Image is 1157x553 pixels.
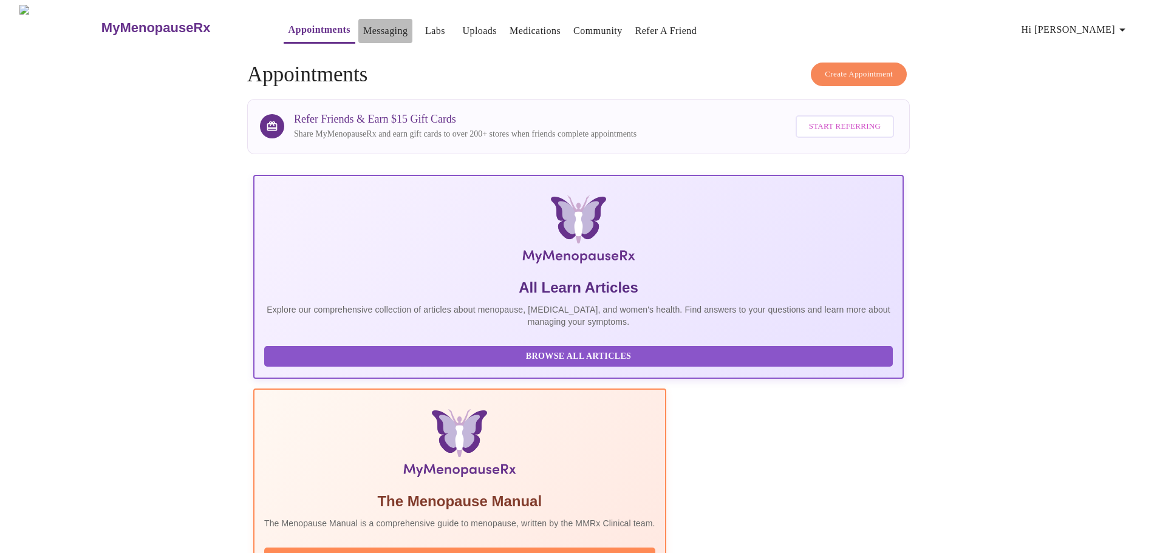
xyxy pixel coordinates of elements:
[100,7,259,49] a: MyMenopauseRx
[462,22,497,39] a: Uploads
[264,304,893,328] p: Explore our comprehensive collection of articles about menopause, [MEDICAL_DATA], and women's hea...
[264,517,655,529] p: The Menopause Manual is a comprehensive guide to menopause, written by the MMRx Clinical team.
[568,19,627,43] button: Community
[809,120,881,134] span: Start Referring
[264,346,893,367] button: Browse All Articles
[510,22,561,39] a: Medications
[264,350,896,361] a: Browse All Articles
[573,22,623,39] a: Community
[362,195,795,268] img: MyMenopauseRx Logo
[825,67,893,81] span: Create Appointment
[363,22,408,39] a: Messaging
[811,63,907,86] button: Create Appointment
[264,492,655,511] h5: The Menopause Manual
[284,18,355,44] button: Appointments
[264,278,893,297] h5: All Learn Articles
[19,5,100,50] img: MyMenopauseRx Logo
[630,19,702,43] button: Refer a Friend
[276,349,881,364] span: Browse All Articles
[505,19,565,43] button: Medications
[247,63,910,87] h4: Appointments
[358,19,412,43] button: Messaging
[796,115,894,138] button: Start Referring
[294,113,637,126] h3: Refer Friends & Earn $15 Gift Cards
[415,19,454,43] button: Labs
[1017,18,1135,42] button: Hi [PERSON_NAME]
[635,22,697,39] a: Refer a Friend
[457,19,502,43] button: Uploads
[793,109,897,144] a: Start Referring
[326,409,593,482] img: Menopause Manual
[101,20,211,36] h3: MyMenopauseRx
[288,21,350,38] a: Appointments
[1022,21,1130,38] span: Hi [PERSON_NAME]
[425,22,445,39] a: Labs
[294,128,637,140] p: Share MyMenopauseRx and earn gift cards to over 200+ stores when friends complete appointments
